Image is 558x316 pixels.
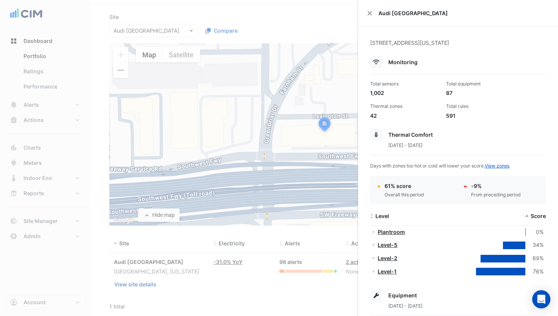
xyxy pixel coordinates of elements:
[378,255,397,261] a: Level-2
[446,81,516,87] div: Total equipment
[378,242,397,248] a: Level-5
[370,89,440,97] div: 1,002
[525,241,544,250] div: 34%
[446,103,516,110] div: Total rules
[525,228,544,237] div: 0%
[370,39,546,56] div: [STREET_ADDRESS][US_STATE]
[485,163,509,169] a: View zones
[378,268,397,275] a: Level-1
[388,292,417,299] span: Equipment
[370,81,440,87] div: Total sensors
[446,112,516,120] div: 591
[385,182,424,190] div: 61% score
[388,142,422,148] span: [DATE] - [DATE]
[370,163,509,169] span: Days with zones too hot or cold will lower your score.
[532,290,550,308] div: Open Intercom Messenger
[370,103,440,110] div: Thermal zones
[446,89,516,97] div: 87
[367,11,372,16] button: Close
[370,112,440,120] div: 42
[471,182,521,190] div: -9%
[525,267,544,276] div: 76%
[471,191,521,198] div: From preceding period
[375,213,389,219] span: Level
[388,131,433,138] span: Thermal Comfort
[388,59,418,65] span: Monitoring
[388,303,422,309] span: [DATE] - [DATE]
[385,191,424,198] div: Overall this period
[525,254,544,263] div: 69%
[531,213,546,219] span: Score
[378,9,549,17] span: Audi [GEOGRAPHIC_DATA]
[378,229,405,235] a: Plantroom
